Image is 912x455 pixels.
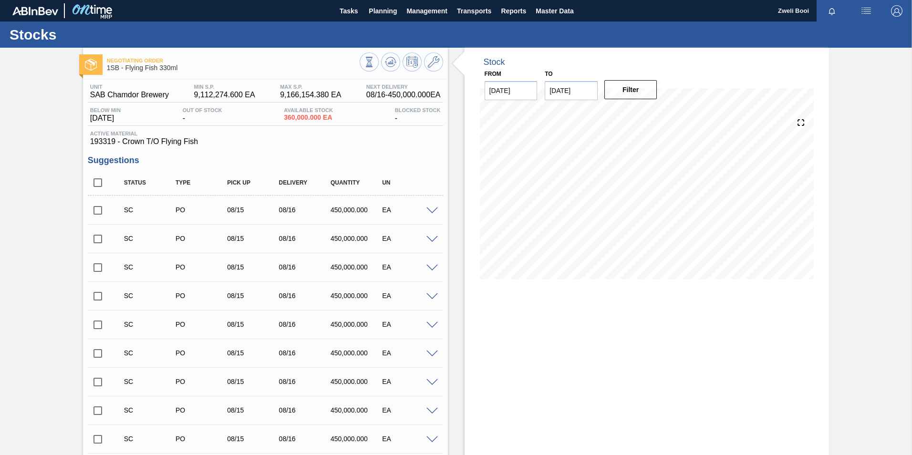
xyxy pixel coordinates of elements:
span: Negotiating Order [107,58,360,63]
div: 08/16/2025 [277,349,334,357]
span: 360,000.000 EA [284,114,333,121]
div: 450,000.000 [328,321,386,328]
div: 450,000.000 [328,206,386,214]
div: Suggestion Created [122,263,179,271]
div: 08/16/2025 [277,406,334,414]
div: EA [380,321,437,328]
span: 08/16 - 450,000.000 EA [366,91,441,99]
span: 1SB - Flying Fish 330ml [107,64,360,72]
span: Transports [457,5,491,17]
div: Purchase order [173,235,231,242]
span: Tasks [338,5,359,17]
span: Reports [501,5,526,17]
div: 08/16/2025 [277,378,334,385]
button: Notifications [817,4,847,18]
div: Delivery [277,179,334,186]
h1: Stocks [10,29,179,40]
img: userActions [860,5,872,17]
div: 450,000.000 [328,378,386,385]
span: MAX S.P. [280,84,341,90]
div: 08/15/2025 [225,263,282,271]
div: Purchase order [173,406,231,414]
button: Filter [604,80,657,99]
div: Purchase order [173,263,231,271]
div: - [180,107,225,123]
div: 450,000.000 [328,292,386,300]
span: [DATE] [90,114,121,123]
div: Purchase order [173,349,231,357]
div: Type [173,179,231,186]
input: mm/dd/yyyy [485,81,538,100]
div: 450,000.000 [328,235,386,242]
div: Purchase order [173,378,231,385]
div: 08/15/2025 [225,406,282,414]
div: Suggestion Created [122,406,179,414]
div: Suggestion Created [122,321,179,328]
button: Go to Master Data / General [424,52,443,72]
div: 08/16/2025 [277,263,334,271]
div: EA [380,292,437,300]
span: SAB Chamdor Brewery [90,91,169,99]
div: Suggestion Created [122,235,179,242]
div: EA [380,349,437,357]
div: Suggestion Created [122,435,179,443]
div: EA [380,378,437,385]
button: Stocks Overview [360,52,379,72]
div: 08/15/2025 [225,206,282,214]
img: TNhmsLtSVTkK8tSr43FrP2fwEKptu5GPRR3wAAAABJRU5ErkJggg== [12,7,58,15]
div: 08/15/2025 [225,321,282,328]
div: 08/15/2025 [225,349,282,357]
div: 08/16/2025 [277,435,334,443]
div: EA [380,235,437,242]
span: Master Data [536,5,573,17]
div: 08/16/2025 [277,321,334,328]
div: EA [380,406,437,414]
div: 450,000.000 [328,263,386,271]
span: Out Of Stock [183,107,222,113]
div: 08/16/2025 [277,235,334,242]
div: 08/15/2025 [225,435,282,443]
div: Suggestion Created [122,378,179,385]
div: Quantity [328,179,386,186]
input: mm/dd/yyyy [545,81,598,100]
img: Logout [891,5,902,17]
div: Stock [484,57,505,67]
div: Purchase order [173,321,231,328]
button: Schedule Inventory [403,52,422,72]
div: Pick up [225,179,282,186]
h3: Suggestions [88,155,443,165]
div: - [393,107,443,123]
div: EA [380,206,437,214]
div: Status [122,179,179,186]
img: Ícone [85,59,97,71]
div: 08/16/2025 [277,206,334,214]
span: MIN S.P. [194,84,255,90]
div: 08/16/2025 [277,292,334,300]
div: UN [380,179,437,186]
span: Planning [369,5,397,17]
div: 08/15/2025 [225,378,282,385]
div: 08/15/2025 [225,292,282,300]
div: Purchase order [173,206,231,214]
span: Blocked Stock [395,107,441,113]
button: Update Chart [381,52,400,72]
span: 193319 - Crown T/O Flying Fish [90,137,441,146]
label: From [485,71,501,77]
span: Below Min [90,107,121,113]
div: Suggestion Created [122,349,179,357]
div: 450,000.000 [328,435,386,443]
span: Unit [90,84,169,90]
div: Suggestion Created [122,206,179,214]
div: Purchase order [173,435,231,443]
div: Suggestion Created [122,292,179,300]
div: Purchase order [173,292,231,300]
span: 9,112,274.600 EA [194,91,255,99]
span: Next Delivery [366,84,441,90]
div: 450,000.000 [328,406,386,414]
span: Available Stock [284,107,333,113]
div: EA [380,263,437,271]
span: Active Material [90,131,441,136]
label: to [545,71,552,77]
div: EA [380,435,437,443]
span: Management [406,5,447,17]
